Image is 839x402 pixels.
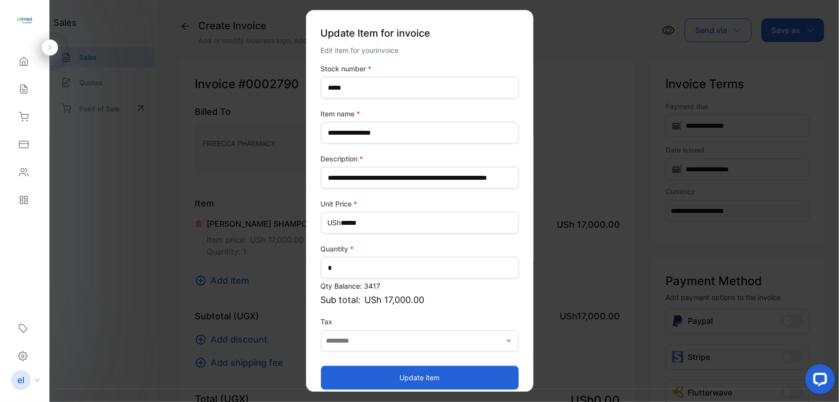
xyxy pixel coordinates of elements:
p: Qty Balance: 3417 [321,281,519,291]
p: Sub total: [321,293,519,306]
label: Stock number [321,63,519,74]
label: Description [321,153,519,164]
p: Update Item for invoice [321,22,519,45]
label: Tax [321,316,519,327]
span: Edit item for your invoice [321,46,399,54]
label: Unit Price [321,199,519,209]
button: Update item [321,366,519,390]
label: Item name [321,108,519,119]
iframe: LiveChat chat widget [797,360,839,402]
p: el [17,374,24,387]
span: USh [328,218,341,228]
label: Quantity [321,244,519,254]
span: USh 17,000.00 [365,293,425,306]
img: logo [17,13,32,28]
